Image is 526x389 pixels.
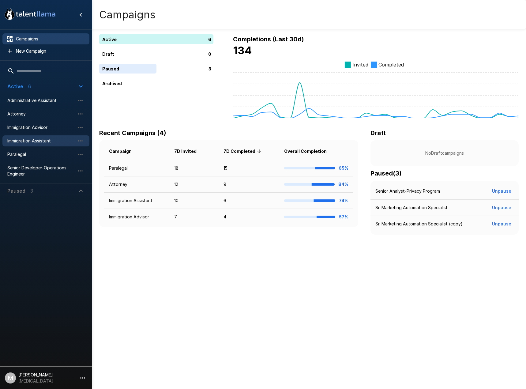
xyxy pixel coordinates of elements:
p: Sr. Marketing Automation Specialist [375,205,448,211]
b: 84% [338,182,348,187]
td: 4 [219,209,280,225]
p: 0 [208,51,211,57]
button: Unpause [490,218,514,230]
td: 18 [169,160,219,176]
b: 134 [233,44,252,57]
span: Campaign [109,148,140,155]
p: Senior Analyst-Privacy Program [375,188,440,194]
b: Draft [370,129,386,137]
td: 6 [219,193,280,209]
td: 15 [219,160,280,176]
h4: Campaigns [99,8,156,21]
b: 65% [339,165,348,171]
p: 6 [208,36,211,43]
span: 7D Invited [174,148,205,155]
td: Attorney [104,176,169,193]
span: 7D Completed [224,148,263,155]
td: 9 [219,176,280,193]
b: 74% [339,198,348,203]
td: Paralegal [104,160,169,176]
p: 3 [209,66,211,72]
button: Unpause [490,202,514,213]
p: No Draft campaigns [380,150,509,156]
td: 7 [169,209,219,225]
b: 57% [339,214,348,219]
span: Overall Completion [284,148,335,155]
td: Immigration Advisor [104,209,169,225]
td: 10 [169,193,219,209]
b: Paused ( 3 ) [370,170,402,177]
b: Completions (Last 30d) [233,36,304,43]
b: Recent Campaigns (4) [99,129,166,137]
p: Sr. Marketing Automation Specialist (copy) [375,221,463,227]
button: Unpause [490,186,514,197]
td: Immigration Assistant [104,193,169,209]
td: 12 [169,176,219,193]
